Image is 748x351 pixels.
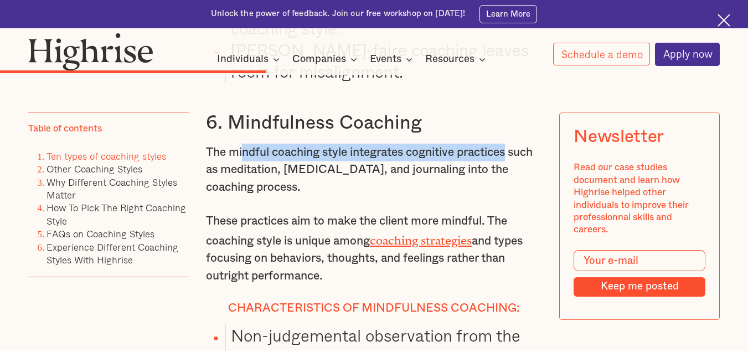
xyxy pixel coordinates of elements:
[211,8,465,19] div: Unlock the power of feedback. Join our free workshop on [DATE]!
[206,212,542,285] p: These practices aim to make the client more mindful. The coaching style is unique among and types...
[574,277,705,297] input: Keep me posted
[47,200,186,228] a: How To Pick The Right Coaching Style
[292,53,346,66] div: Companies
[47,226,154,241] a: FAQs on Coaching Styles
[206,144,542,196] p: The mindful coaching style integrates cognitive practices such as meditation, [MEDICAL_DATA], and...
[370,53,416,66] div: Events
[425,53,474,66] div: Resources
[47,174,177,202] a: Why Different Coaching Styles Matter
[217,53,269,66] div: Individuals
[553,43,651,65] a: Schedule a demo
[718,14,730,27] img: Cross icon
[28,33,153,70] img: Highrise logo
[206,301,542,315] h4: Characteristics of mindfulness coaching:
[370,234,472,241] a: coaching strategies
[217,53,283,66] div: Individuals
[47,240,178,267] a: Experience Different Coaching Styles With Highrise
[574,127,664,147] div: Newsletter
[574,250,705,297] form: Modal Form
[28,123,102,135] div: Table of contents
[47,161,142,176] a: Other Coaching Styles
[479,5,537,23] a: Learn More
[292,53,360,66] div: Companies
[47,148,166,163] a: Ten types of coaching styles
[370,53,401,66] div: Events
[425,53,489,66] div: Resources
[574,250,705,271] input: Your e-mail
[655,43,720,66] a: Apply now
[574,161,705,236] div: Read our case studies document and learn how Highrise helped other individuals to improve their p...
[206,111,542,135] h3: 6. Mindfulness Coaching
